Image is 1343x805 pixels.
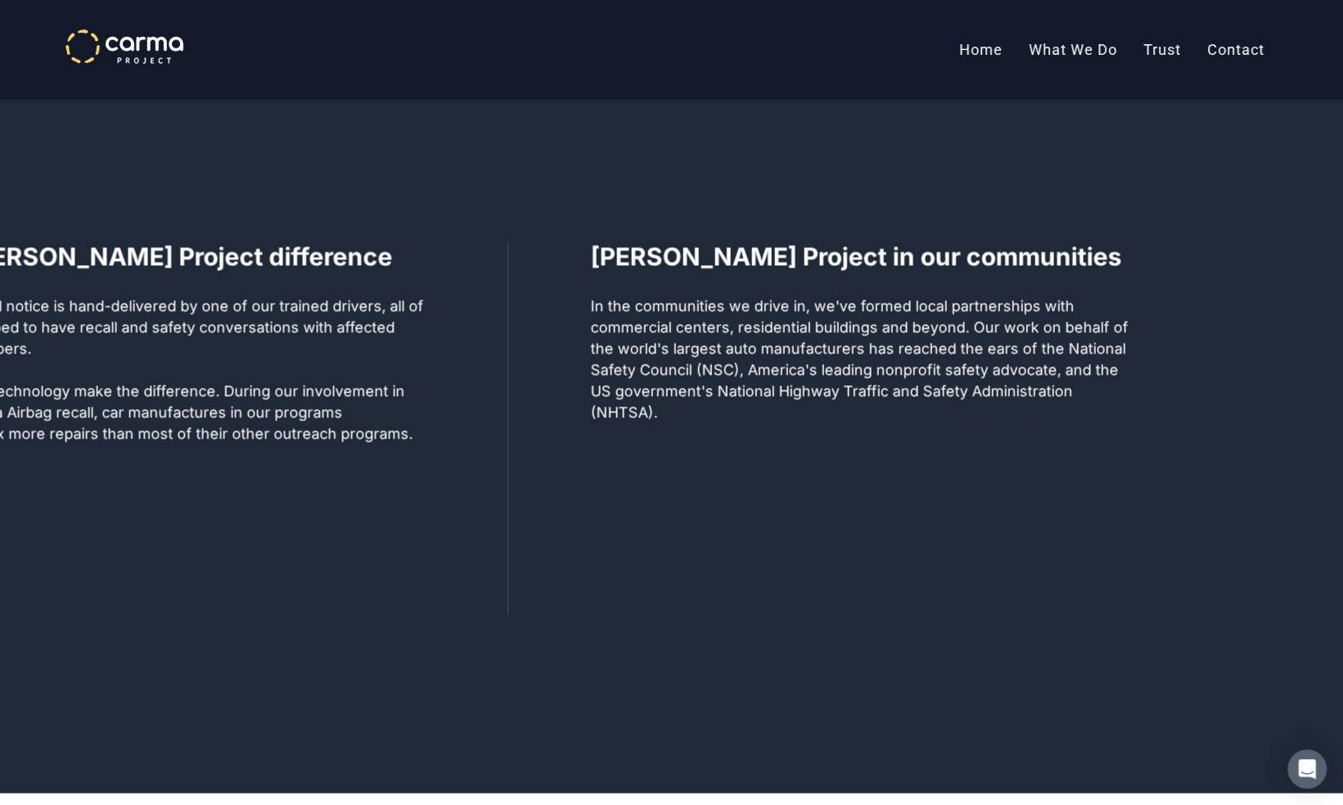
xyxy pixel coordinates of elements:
a: Contact [1194,29,1278,70]
a: What We Do [1016,29,1130,70]
p: In the communities we drive in, we've formed local partnerships with commercial centers, resident... [590,295,1139,423]
div: Open Intercom Messenger [1287,749,1327,789]
a: Home [946,29,1016,70]
a: Trust [1130,29,1194,70]
a: home [65,29,183,64]
h3: [PERSON_NAME] Project in our communities [590,241,1139,271]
